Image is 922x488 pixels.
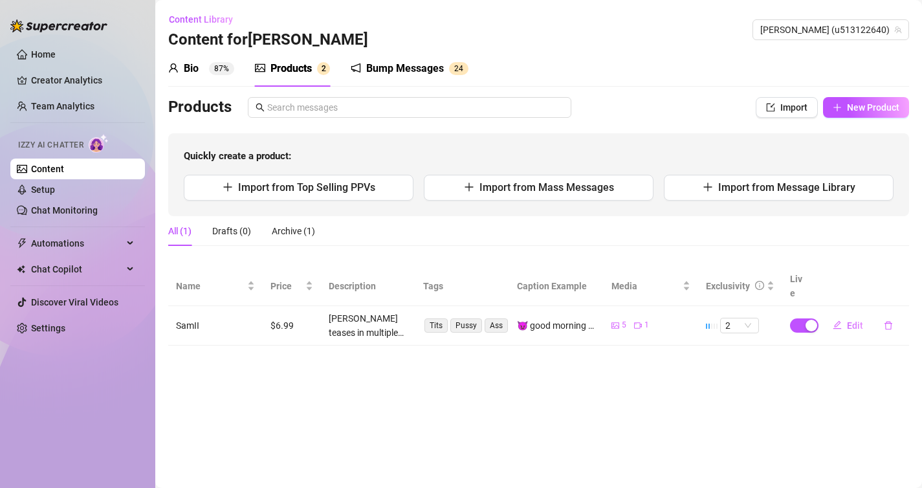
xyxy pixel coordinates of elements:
span: plus [464,182,474,192]
span: Import from Mass Messages [479,181,614,194]
span: Content Library [169,14,233,25]
span: notification [351,63,361,73]
h3: Products [168,97,232,118]
span: New Product [847,102,899,113]
a: Content [31,164,64,174]
a: Setup [31,184,55,195]
sup: 2 [317,62,330,75]
span: 2 [322,64,326,73]
td: SamII [168,306,263,346]
div: Bio [184,61,199,76]
button: Import from Top Selling PPVs [184,175,413,201]
div: [PERSON_NAME] teases in multiple outfits before getting completely naked in a steamy bubble bath.... [329,311,408,340]
button: Edit [822,315,873,336]
span: Chat Copilot [31,259,123,280]
div: Archive (1) [272,224,315,238]
div: All (1) [168,224,192,238]
span: Price [270,279,303,293]
sup: 87% [209,62,234,75]
span: Pussy [450,318,482,333]
a: Discover Viral Videos [31,297,118,307]
th: Name [168,267,263,306]
span: user [168,63,179,73]
span: picture [255,63,265,73]
span: plus [223,182,233,192]
button: Import from Mass Messages [424,175,653,201]
th: Live [782,267,815,306]
span: Izzy AI Chatter [18,139,83,151]
div: 😈 good morning darling, here I have some really special views just for you to spend the day as a ... [517,318,596,333]
th: Media [604,267,698,306]
span: 5 [622,319,626,331]
th: Caption Example [509,267,604,306]
span: Import from Top Selling PPVs [238,181,375,194]
strong: Quickly create a product: [184,150,291,162]
span: 2 [725,318,754,333]
div: Bump Messages [366,61,444,76]
span: plus [703,182,713,192]
span: Samantha (u513122640) [760,20,901,39]
span: 4 [459,64,463,73]
span: info-circle [755,281,764,290]
span: Automations [31,233,123,254]
th: Description [321,267,415,306]
span: video-camera [634,322,642,329]
input: Search messages [267,100,564,115]
a: Home [31,49,56,60]
iframe: Intercom live chat [878,444,909,475]
span: team [894,26,902,34]
button: Content Library [168,9,243,30]
div: Products [270,61,312,76]
span: search [256,103,265,112]
span: edit [833,320,842,329]
a: Team Analytics [31,101,94,111]
button: Import from Message Library [664,175,894,201]
a: Creator Analytics [31,70,135,91]
span: picture [611,322,619,329]
button: New Product [823,97,909,118]
td: $6.99 [263,306,321,346]
span: plus [833,103,842,112]
img: logo-BBDzfeDw.svg [10,19,107,32]
a: Chat Monitoring [31,205,98,216]
span: Ass [485,318,508,333]
sup: 24 [449,62,468,75]
a: Settings [31,323,65,333]
span: Tits [424,318,448,333]
th: Tags [415,267,510,306]
span: Name [176,279,245,293]
span: import [766,103,775,112]
span: Import from Message Library [718,181,855,194]
span: delete [884,321,893,330]
span: Media [611,279,680,293]
th: Price [263,267,321,306]
button: delete [873,315,903,336]
img: Chat Copilot [17,265,25,274]
button: Import [756,97,818,118]
span: thunderbolt [17,238,27,249]
div: Drafts (0) [212,224,251,238]
span: Import [780,102,807,113]
div: Exclusivity [706,279,750,293]
span: 2 [454,64,459,73]
span: 1 [644,319,649,331]
h3: Content for [PERSON_NAME] [168,30,368,50]
span: Edit [847,320,863,331]
img: AI Chatter [89,134,109,153]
